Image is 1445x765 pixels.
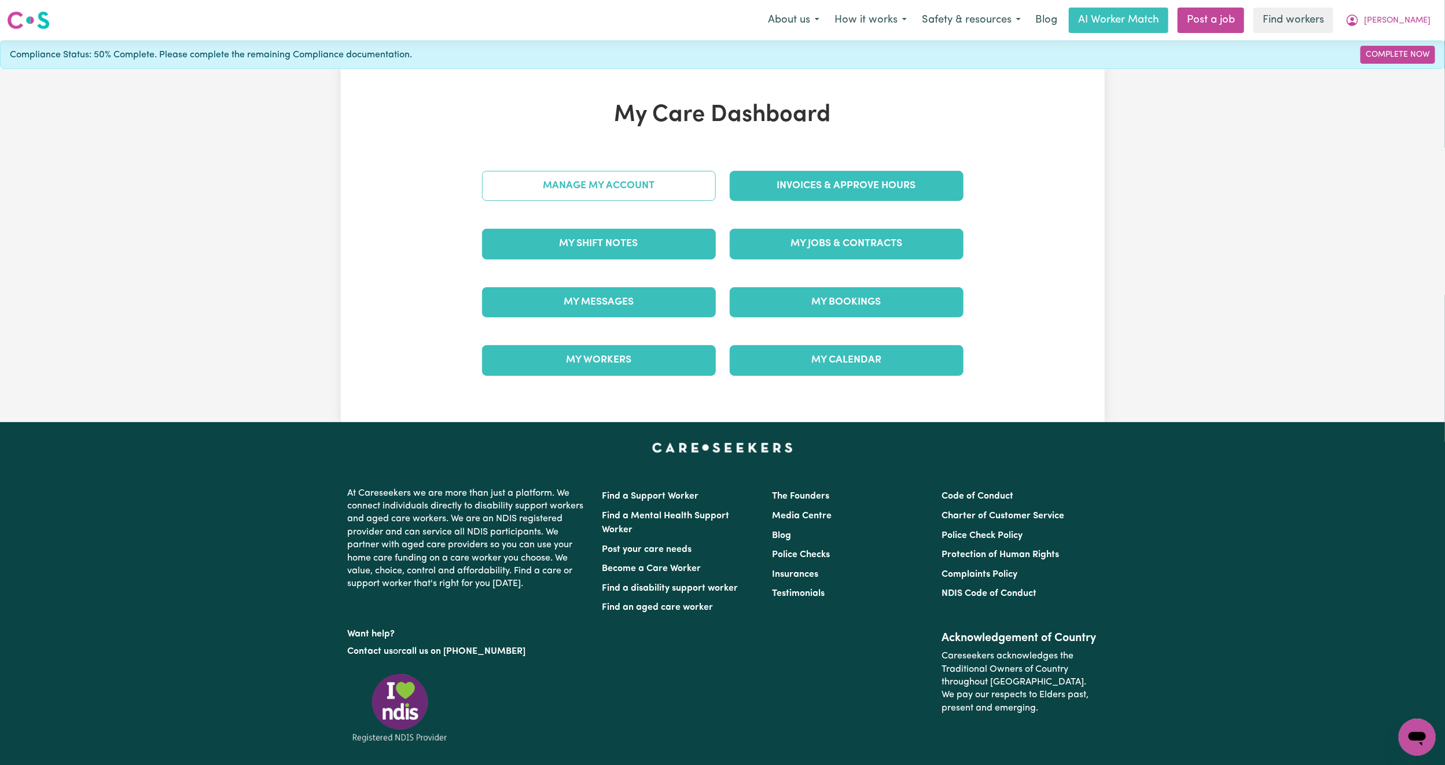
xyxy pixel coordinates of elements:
[772,511,832,521] a: Media Centre
[602,603,714,612] a: Find an aged care worker
[602,492,699,501] a: Find a Support Worker
[475,101,970,129] h1: My Care Dashboard
[730,287,964,317] a: My Bookings
[914,8,1028,32] button: Safety & resources
[602,584,738,593] a: Find a disability support worker
[730,345,964,375] a: My Calendar
[772,531,791,540] a: Blog
[1253,8,1333,33] a: Find workers
[760,8,827,32] button: About us
[730,171,964,201] a: Invoices & Approve Hours
[772,589,825,598] a: Testimonials
[1399,719,1436,756] iframe: Button to launch messaging window, conversation in progress
[1178,8,1244,33] a: Post a job
[772,550,830,559] a: Police Checks
[482,287,716,317] a: My Messages
[482,345,716,375] a: My Workers
[1069,8,1168,33] a: AI Worker Match
[1028,8,1064,33] a: Blog
[730,229,964,259] a: My Jobs & Contracts
[1361,46,1435,64] a: Complete Now
[7,7,50,34] a: Careseekers logo
[942,645,1097,719] p: Careseekers acknowledges the Traditional Owners of Country throughout [GEOGRAPHIC_DATA]. We pay o...
[772,492,829,501] a: The Founders
[348,623,589,640] p: Want help?
[942,631,1097,645] h2: Acknowledgement of Country
[772,570,818,579] a: Insurances
[602,564,701,573] a: Become a Care Worker
[942,492,1013,501] a: Code of Conduct
[482,171,716,201] a: Manage My Account
[942,531,1023,540] a: Police Check Policy
[348,640,589,662] p: or
[348,482,589,595] p: At Careseekers we are more than just a platform. We connect individuals directly to disability su...
[602,545,692,554] a: Post your care needs
[942,570,1017,579] a: Complaints Policy
[942,589,1036,598] a: NDIS Code of Conduct
[10,48,412,62] span: Compliance Status: 50% Complete. Please complete the remaining Compliance documentation.
[348,647,394,656] a: Contact us
[482,229,716,259] a: My Shift Notes
[1338,8,1438,32] button: My Account
[7,10,50,31] img: Careseekers logo
[1364,14,1431,27] span: [PERSON_NAME]
[348,672,452,744] img: Registered NDIS provider
[602,511,730,535] a: Find a Mental Health Support Worker
[652,443,793,452] a: Careseekers home page
[942,511,1064,521] a: Charter of Customer Service
[402,647,526,656] a: call us on [PHONE_NUMBER]
[942,550,1059,559] a: Protection of Human Rights
[827,8,914,32] button: How it works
